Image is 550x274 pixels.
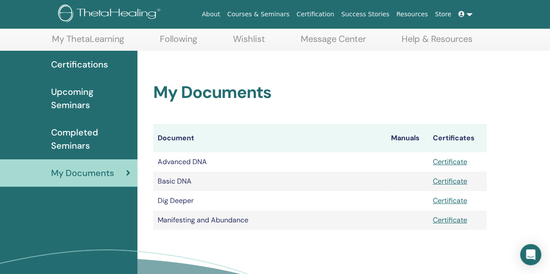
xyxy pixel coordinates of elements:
span: Certifications [51,58,108,71]
th: Certificates [428,124,487,152]
a: Success Stories [338,6,393,23]
div: Open Intercom Messenger [520,244,541,265]
th: Document [153,124,387,152]
a: About [198,6,223,23]
td: Dig Deeper [153,191,387,210]
a: Certificate [433,176,467,186]
a: Certificate [433,215,467,225]
span: Completed Seminars [51,126,130,152]
h2: My Documents [153,83,487,103]
a: Certificate [433,157,467,166]
a: Wishlist [233,34,265,51]
a: Message Center [301,34,366,51]
a: Certification [293,6,337,23]
img: logo.png [58,4,163,24]
a: Following [160,34,197,51]
td: Manifesting and Abundance [153,210,387,230]
span: My Documents [51,166,114,180]
span: Upcoming Seminars [51,85,130,112]
td: Advanced DNA [153,152,387,172]
a: Store [432,6,455,23]
th: Manuals [387,124,428,152]
a: Courses & Seminars [224,6,293,23]
a: My ThetaLearning [52,34,124,51]
a: Resources [393,6,432,23]
a: Help & Resources [402,34,472,51]
td: Basic DNA [153,172,387,191]
a: Certificate [433,196,467,205]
